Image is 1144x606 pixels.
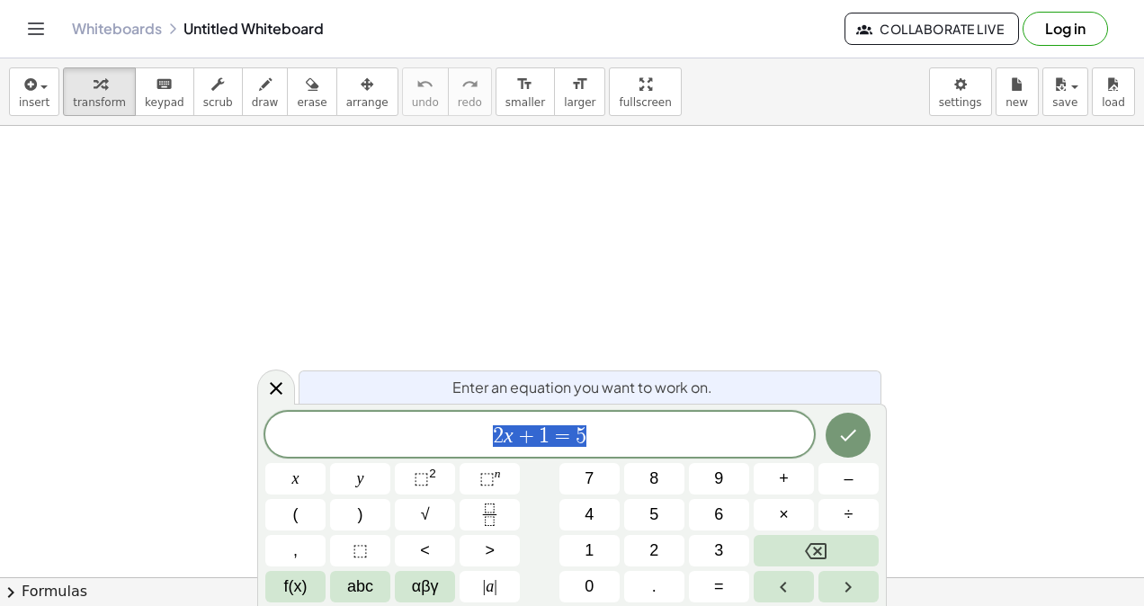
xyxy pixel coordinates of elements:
span: Collaborate Live [860,21,1004,37]
span: arrange [346,96,389,109]
span: transform [73,96,126,109]
span: new [1005,96,1028,109]
button: undoundo [402,67,449,116]
button: Superscript [460,463,520,495]
span: ( [293,503,299,527]
span: scrub [203,96,233,109]
sup: n [495,467,501,480]
button: scrub [193,67,243,116]
span: 1 [585,539,594,563]
span: erase [297,96,326,109]
span: 3 [714,539,723,563]
span: 6 [714,503,723,527]
span: 9 [714,467,723,491]
button: fullscreen [609,67,681,116]
span: ⬚ [414,469,429,487]
sup: 2 [429,467,436,480]
button: insert [9,67,59,116]
i: redo [461,74,478,95]
button: Times [754,499,814,530]
button: 2 [624,535,684,566]
button: 6 [689,499,749,530]
button: new [996,67,1039,116]
button: ) [330,499,390,530]
button: Log in [1023,12,1108,46]
span: < [420,539,430,563]
span: 2 [649,539,658,563]
button: Backspace [754,535,879,566]
button: Done [826,413,871,458]
span: abc [347,575,373,599]
button: y [330,463,390,495]
span: a [483,575,497,599]
button: format_sizesmaller [496,67,555,116]
button: 3 [689,535,749,566]
span: > [485,539,495,563]
span: + [514,425,540,447]
span: insert [19,96,49,109]
button: Alphabet [330,571,390,602]
span: larger [564,96,595,109]
span: 5 [649,503,658,527]
span: | [494,577,497,595]
button: Fraction [460,499,520,530]
span: – [844,467,853,491]
button: redoredo [448,67,492,116]
button: Absolute value [460,571,520,602]
i: keyboard [156,74,173,95]
button: keyboardkeypad [135,67,194,116]
span: f(x) [284,575,308,599]
span: undo [412,96,439,109]
span: redo [458,96,482,109]
span: keypad [145,96,184,109]
span: settings [939,96,982,109]
button: Divide [818,499,879,530]
button: Greek alphabet [395,571,455,602]
button: format_sizelarger [554,67,605,116]
button: 8 [624,463,684,495]
button: 5 [624,499,684,530]
button: 7 [559,463,620,495]
span: fullscreen [619,96,671,109]
a: Whiteboards [72,20,162,38]
span: ÷ [845,503,854,527]
i: undo [416,74,433,95]
span: √ [421,503,430,527]
button: Square root [395,499,455,530]
span: ⬚ [479,469,495,487]
span: 0 [585,575,594,599]
span: . [652,575,657,599]
button: Less than [395,535,455,566]
i: format_size [571,74,588,95]
button: arrange [336,67,398,116]
button: x [265,463,326,495]
span: smaller [505,96,545,109]
span: ) [358,503,363,527]
span: x [292,467,299,491]
button: Left arrow [754,571,814,602]
button: Placeholder [330,535,390,566]
button: save [1042,67,1088,116]
button: Collaborate Live [845,13,1019,45]
span: , [293,539,298,563]
button: . [624,571,684,602]
button: ( [265,499,326,530]
i: format_size [516,74,533,95]
var: x [504,423,514,447]
span: load [1102,96,1125,109]
span: Enter an equation you want to work on. [452,377,712,398]
button: Functions [265,571,326,602]
span: 2 [493,425,504,447]
span: y [357,467,364,491]
button: transform [63,67,136,116]
button: settings [929,67,992,116]
span: 8 [649,467,658,491]
button: 0 [559,571,620,602]
span: 5 [576,425,586,447]
span: save [1052,96,1077,109]
span: ⬚ [353,539,368,563]
span: + [779,467,789,491]
button: Toggle navigation [22,14,50,43]
button: 9 [689,463,749,495]
button: 4 [559,499,620,530]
